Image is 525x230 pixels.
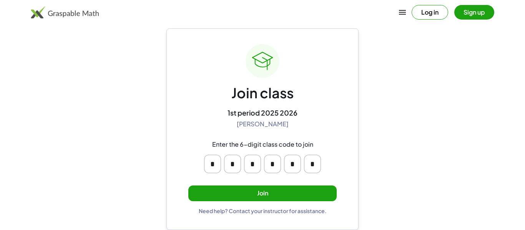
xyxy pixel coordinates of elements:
button: Join [188,185,337,201]
input: Please enter OTP character 3 [244,155,261,173]
input: Please enter OTP character 4 [264,155,281,173]
div: [PERSON_NAME] [237,120,289,128]
div: Enter the 6-digit class code to join [212,141,313,149]
div: Need help? Contact your instructor for assistance. [199,207,327,214]
div: Join class [231,84,294,102]
div: 1st period 2025 2026 [228,108,297,117]
input: Please enter OTP character 1 [204,155,221,173]
button: Sign up [454,5,494,20]
button: Log in [412,5,448,20]
input: Please enter OTP character 2 [224,155,241,173]
input: Please enter OTP character 6 [304,155,321,173]
input: Please enter OTP character 5 [284,155,301,173]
